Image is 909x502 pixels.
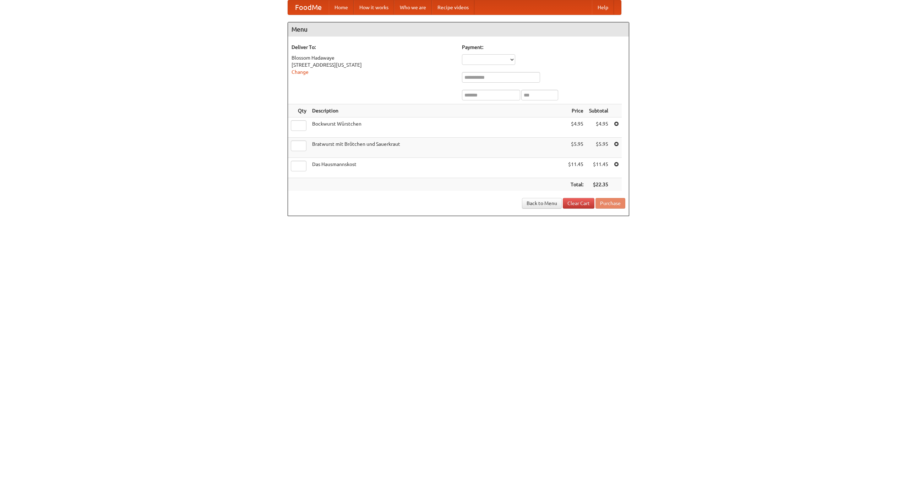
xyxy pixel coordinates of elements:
[288,22,629,37] h4: Menu
[565,178,586,191] th: Total:
[288,104,309,117] th: Qty
[565,117,586,138] td: $4.95
[432,0,474,15] a: Recipe videos
[586,178,611,191] th: $22.35
[309,158,565,178] td: Das Hausmannskost
[565,138,586,158] td: $5.95
[563,198,594,209] a: Clear Cart
[292,44,455,51] h5: Deliver To:
[522,198,562,209] a: Back to Menu
[309,138,565,158] td: Bratwurst mit Brötchen und Sauerkraut
[292,61,455,68] div: [STREET_ADDRESS][US_STATE]
[292,69,309,75] a: Change
[354,0,394,15] a: How it works
[586,104,611,117] th: Subtotal
[592,0,614,15] a: Help
[586,158,611,178] td: $11.45
[586,117,611,138] td: $4.95
[565,104,586,117] th: Price
[288,0,329,15] a: FoodMe
[309,117,565,138] td: Bockwurst Würstchen
[292,54,455,61] div: Blossom Hadawaye
[595,198,625,209] button: Purchase
[309,104,565,117] th: Description
[394,0,432,15] a: Who we are
[586,138,611,158] td: $5.95
[329,0,354,15] a: Home
[462,44,625,51] h5: Payment:
[565,158,586,178] td: $11.45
